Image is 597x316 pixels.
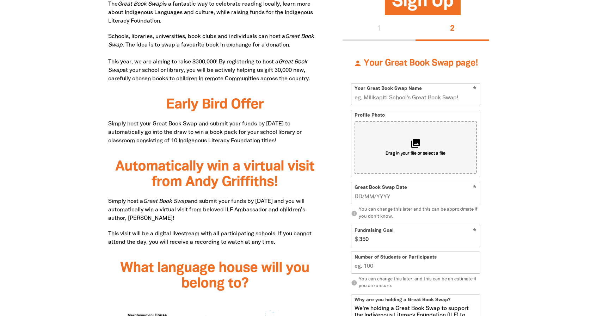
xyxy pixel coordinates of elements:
[473,185,476,192] i: Required
[108,197,321,223] p: Simply host a and submit your funds by [DATE] and you will automatically win a virtual visit from...
[108,120,321,145] p: Simply host your Great Book Swap and submit your funds by [DATE] to automatically go into the dra...
[353,59,362,68] i: person
[108,230,321,247] p: This visit will be a digital livestream with all participating schools. If you cannot attend the ...
[343,18,416,41] button: Stage 1
[351,280,357,286] i: info
[351,207,480,221] p: You can change this later and this can be approximate if you don't know.
[351,210,357,217] i: info
[351,225,358,247] span: $
[143,199,188,204] em: Great Book Swap
[351,49,480,78] h3: Your Great Book Swap page!
[351,252,480,274] input: eg. 100
[410,138,421,149] i: collections
[355,193,477,201] input: Great Book Swap Date DD/MM/YYYY
[356,225,480,247] input: eg. 350
[120,262,309,290] span: What language house will you belong to?
[108,60,307,73] em: Great Book Swap
[115,160,314,189] span: Automatically win a virtual visit from Andy Griffiths!
[166,98,264,111] span: Early Bird Offer
[416,18,489,41] button: Stage 2
[386,151,445,157] span: Drag in your file or select a file
[351,276,480,290] p: You can change this later, and this can be an estimate if you are unsure.
[118,2,162,7] em: Great Book Swap
[108,34,314,48] em: Great Book Swap
[351,83,480,105] input: eg. Milikapiti School's Great Book Swap!
[108,32,321,83] p: Schools, libraries, universities, book clubs and individuals can host a . The idea is to swap a f...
